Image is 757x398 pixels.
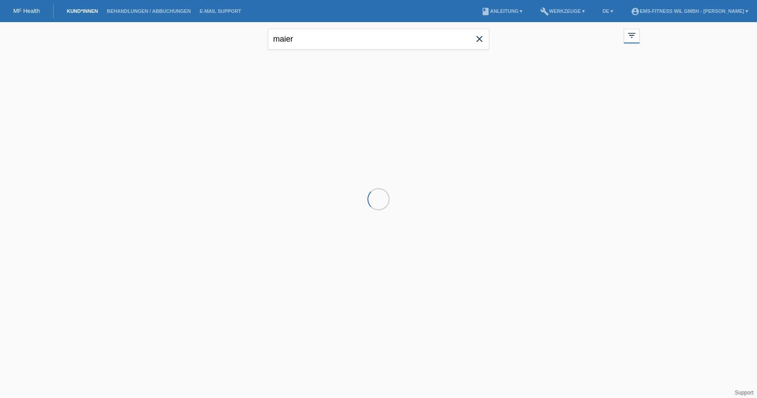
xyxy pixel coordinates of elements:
i: build [540,7,549,16]
a: Kund*innen [62,8,102,14]
i: filter_list [627,31,637,40]
a: account_circleEMS-Fitness Wil GmbH - [PERSON_NAME] ▾ [626,8,753,14]
a: MF Health [13,8,40,14]
i: close [474,34,485,44]
a: E-Mail Support [195,8,246,14]
a: Behandlungen / Abbuchungen [102,8,195,14]
i: account_circle [631,7,640,16]
a: DE ▾ [598,8,618,14]
i: book [481,7,490,16]
a: Support [735,390,753,396]
input: Suche... [268,29,489,50]
a: bookAnleitung ▾ [477,8,527,14]
a: buildWerkzeuge ▾ [536,8,589,14]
